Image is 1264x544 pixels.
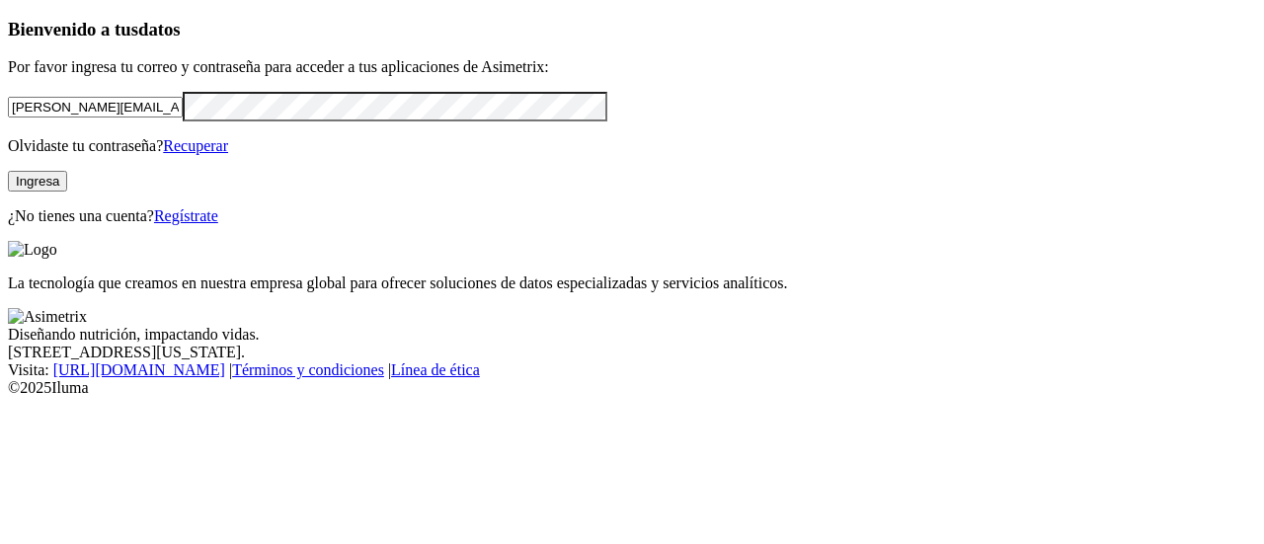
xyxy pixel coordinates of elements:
div: Visita : | | [8,361,1256,379]
p: ¿No tienes una cuenta? [8,207,1256,225]
p: Olvidaste tu contraseña? [8,137,1256,155]
img: Logo [8,241,57,259]
h3: Bienvenido a tus [8,19,1256,40]
span: datos [138,19,181,39]
p: La tecnología que creamos en nuestra empresa global para ofrecer soluciones de datos especializad... [8,274,1256,292]
a: Términos y condiciones [232,361,384,378]
a: [URL][DOMAIN_NAME] [53,361,225,378]
div: Diseñando nutrición, impactando vidas. [8,326,1256,344]
button: Ingresa [8,171,67,192]
div: [STREET_ADDRESS][US_STATE]. [8,344,1256,361]
input: Tu correo [8,97,183,117]
a: Línea de ética [391,361,480,378]
img: Asimetrix [8,308,87,326]
a: Regístrate [154,207,218,224]
p: Por favor ingresa tu correo y contraseña para acceder a tus aplicaciones de Asimetrix: [8,58,1256,76]
a: Recuperar [163,137,228,154]
div: © 2025 Iluma [8,379,1256,397]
